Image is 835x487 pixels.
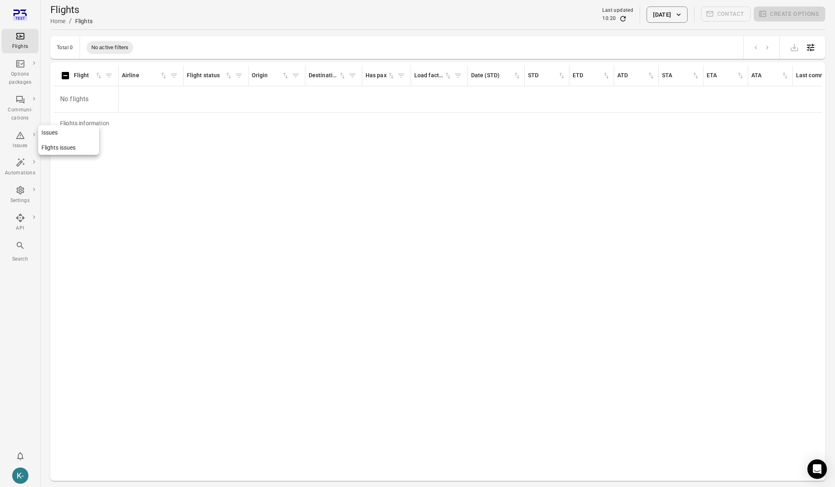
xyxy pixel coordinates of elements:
[12,448,28,464] button: Notifications
[74,71,95,80] div: Flight
[602,7,633,15] div: Last updated
[309,71,338,80] div: Destination
[50,3,93,16] h1: Flights
[602,15,616,23] div: 10:20
[803,39,819,56] button: Open table configuration
[75,17,93,25] div: Flights
[54,113,116,134] div: Flights information
[528,71,566,80] div: Sort by STD in ascending order
[573,71,602,80] div: ETD
[701,7,751,23] span: Please make a selection to create communications
[754,7,825,23] span: Please make a selection to create an option package
[366,71,387,80] div: Has pax
[707,71,744,80] div: Sort by ETA in ascending order
[5,255,35,263] div: Search
[252,71,281,80] div: Origin
[87,43,134,52] span: No active filters
[786,43,803,51] span: Please make a selection to export
[619,15,627,23] button: Refresh data
[395,70,407,82] button: Filter by has pax
[57,88,115,111] p: No flights
[5,70,35,87] div: Options packages
[5,43,35,51] div: Flights
[50,18,66,24] a: Home
[5,169,35,177] div: Automations
[707,71,736,80] div: ETA
[5,142,35,150] div: Issues
[528,71,558,80] div: STD
[5,224,35,233] div: API
[471,71,513,80] div: Date (STD)
[617,71,655,80] div: Sort by ATD in ascending order
[50,16,93,26] nav: Breadcrumbs
[617,71,647,80] div: ATD
[122,71,160,80] div: Airline
[414,71,452,80] div: Sort by load factor in ascending order
[807,459,827,479] div: Open Intercom Messenger
[751,71,789,80] div: Sort by ATA in ascending order
[309,71,346,80] div: Sort by destination in ascending order
[69,16,72,26] li: /
[187,71,225,80] div: Flight status
[122,71,168,80] div: Sort by airline in ascending order
[662,71,700,80] div: Sort by STA in ascending order
[233,70,245,82] button: Filter by flight status
[750,42,773,53] nav: pagination navigation
[5,106,35,122] div: Communi-cations
[74,71,103,80] div: Sort by flight in ascending order
[471,71,521,80] div: Sort by date (STD) in ascending order
[573,71,610,80] div: Sort by ETD in ascending order
[452,70,464,82] button: Filter by load factor
[5,197,35,205] div: Settings
[647,7,687,23] button: [DATE]
[751,71,781,80] div: ATA
[103,70,115,82] button: Filter by flight
[252,71,290,80] div: Sort by origin in ascending order
[290,70,302,82] button: Filter by origin
[662,71,692,80] div: STA
[168,70,180,82] button: Filter by airline
[9,464,32,487] button: Kristinn - avilabs
[366,71,395,80] div: Sort by has pax in ascending order
[57,45,73,50] div: Total 0
[187,71,233,80] div: Sort by flight status in ascending order
[38,140,99,155] a: Flights issues
[414,71,444,80] div: Load factor
[12,467,28,484] div: K-
[38,125,99,155] nav: Local navigation
[38,125,99,140] a: Issues
[346,70,359,82] button: Filter by destination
